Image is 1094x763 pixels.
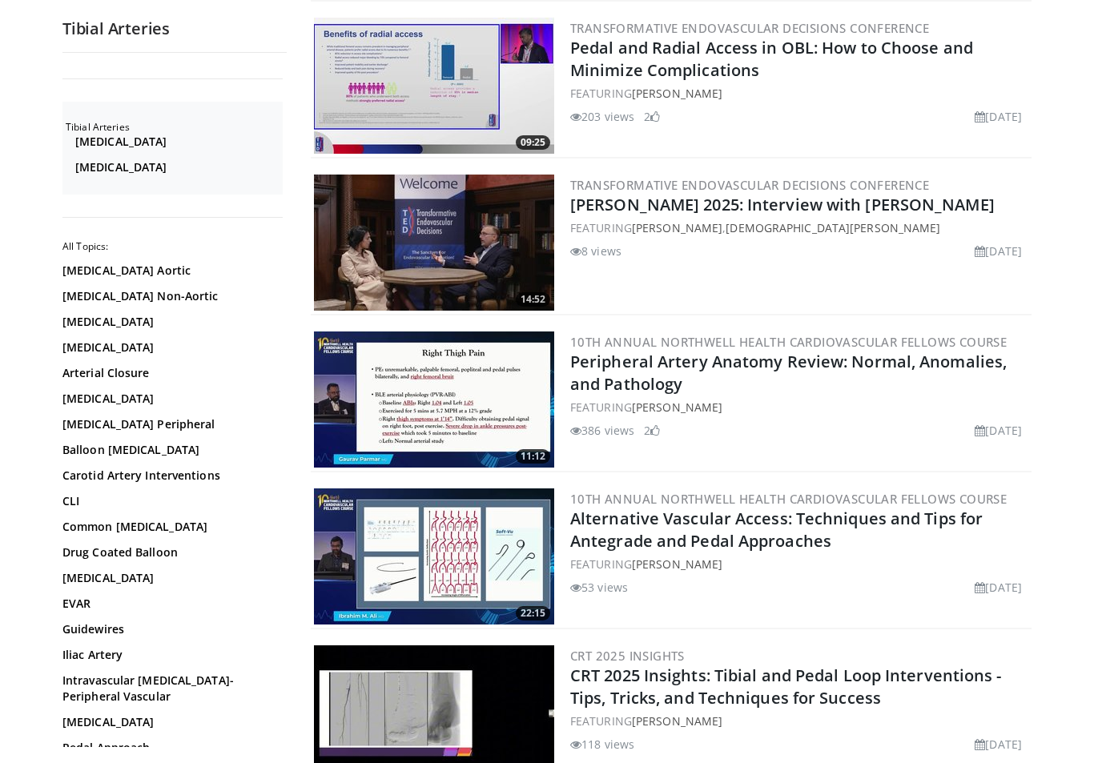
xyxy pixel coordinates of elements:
[75,134,279,150] a: [MEDICAL_DATA]
[570,648,685,664] a: CRT 2025 Insights
[570,736,634,753] li: 118 views
[516,135,550,150] span: 09:25
[570,108,634,125] li: 203 views
[516,449,550,464] span: 11:12
[975,243,1022,259] li: [DATE]
[62,673,279,705] a: Intravascular [MEDICAL_DATA]- Peripheral Vascular
[314,175,554,311] img: b24476a3-0eb3-461a-abf1-1fd23735316d.300x170_q85_crop-smart_upscale.jpg
[570,219,1028,236] div: FEATURING ,
[75,159,279,175] a: [MEDICAL_DATA]
[975,579,1022,596] li: [DATE]
[570,491,1007,507] a: 10th Annual Northwell Health Cardiovascular Fellows Course
[314,18,554,154] a: 09:25
[975,108,1022,125] li: [DATE]
[632,86,722,101] a: [PERSON_NAME]
[632,400,722,415] a: [PERSON_NAME]
[975,422,1022,439] li: [DATE]
[314,488,554,624] img: fff88bb3-e4d4-4761-a000-aa74441d19a6.300x170_q85_crop-smart_upscale.jpg
[632,713,722,729] a: [PERSON_NAME]
[314,331,554,468] a: 11:12
[62,519,279,535] a: Common [MEDICAL_DATA]
[62,570,279,586] a: [MEDICAL_DATA]
[62,365,279,381] a: Arterial Closure
[570,665,1002,709] a: CRT 2025 Insights: Tibial and Pedal Loop Interventions - Tips, Tricks, and Techniques for Success
[62,596,279,612] a: EVAR
[62,416,279,432] a: [MEDICAL_DATA] Peripheral
[62,339,279,355] a: [MEDICAL_DATA]
[644,108,660,125] li: 2
[62,314,279,330] a: [MEDICAL_DATA]
[632,556,722,572] a: [PERSON_NAME]
[570,177,929,193] a: Transformative Endovascular Decisions Conference
[314,175,554,311] a: 14:52
[62,714,279,730] a: [MEDICAL_DATA]
[570,508,983,552] a: Alternative Vascular Access: Techniques and Tips for Antegrade and Pedal Approaches
[62,544,279,560] a: Drug Coated Balloon
[570,351,1007,395] a: Peripheral Artery Anatomy Review: Normal, Anomalies, and Pathology
[62,240,283,253] h2: All Topics:
[314,488,554,624] a: 22:15
[632,220,722,235] a: [PERSON_NAME]
[726,220,940,235] a: [DEMOGRAPHIC_DATA][PERSON_NAME]
[570,194,995,215] a: [PERSON_NAME] 2025: Interview with [PERSON_NAME]
[62,468,279,484] a: Carotid Artery Interventions
[516,606,550,620] span: 22:15
[62,391,279,407] a: [MEDICAL_DATA]
[570,85,1028,102] div: FEATURING
[62,18,287,39] h2: Tibial Arteries
[570,37,973,81] a: Pedal and Radial Access in OBL: How to Choose and Minimize Complications
[62,493,279,509] a: CLI
[66,121,283,134] h2: Tibial Arteries
[516,292,550,307] span: 14:52
[62,288,279,304] a: [MEDICAL_DATA] Non-Aortic
[570,334,1007,350] a: 10th Annual Northwell Health Cardiovascular Fellows Course
[314,18,554,154] img: b50f975a-815e-4aba-993c-e613c582ae5f.300x170_q85_crop-smart_upscale.jpg
[644,422,660,439] li: 2
[570,579,628,596] li: 53 views
[62,442,279,458] a: Balloon [MEDICAL_DATA]
[570,399,1028,416] div: FEATURING
[570,556,1028,572] div: FEATURING
[62,263,279,279] a: [MEDICAL_DATA] Aortic
[314,331,554,468] img: 8be7fbc3-e6cb-4871-90af-385291f8102d.300x170_q85_crop-smart_upscale.jpg
[975,736,1022,753] li: [DATE]
[570,422,634,439] li: 386 views
[570,20,929,36] a: Transformative Endovascular Decisions Conference
[570,713,1028,729] div: FEATURING
[62,621,279,637] a: Guidewires
[570,243,621,259] li: 8 views
[62,740,279,756] a: Pedal Approach
[62,647,279,663] a: Iliac Artery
